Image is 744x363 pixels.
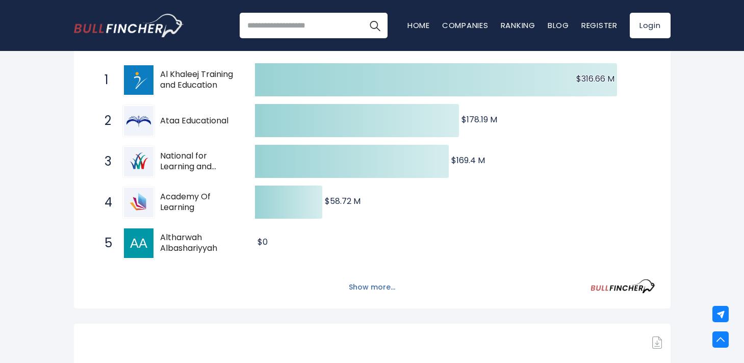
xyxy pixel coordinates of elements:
[160,69,237,91] span: Al Khaleej Training and Education
[160,192,237,213] span: Academy Of Learning
[451,154,485,166] text: $169.4 M
[343,279,401,296] button: Show more...
[548,20,569,31] a: Blog
[461,114,497,125] text: $178.19 M
[74,14,184,37] img: Bullfincher logo
[74,14,184,37] a: Go to homepage
[160,151,237,172] span: National for Learning and Education
[442,20,489,31] a: Companies
[258,236,268,248] text: $0
[124,65,153,95] img: Al Khaleej Training and Education
[99,235,110,252] span: 5
[325,195,361,207] text: $58.72 M
[576,73,614,85] text: $316.66 M
[124,188,153,217] img: Academy Of Learning
[99,153,110,170] span: 3
[581,20,618,31] a: Register
[160,116,237,126] span: Ataa Educational
[407,20,430,31] a: Home
[99,71,110,89] span: 1
[99,194,110,211] span: 4
[99,112,110,129] span: 2
[124,228,153,258] img: Altharwah Albashariyyah
[160,232,237,254] span: Altharwah Albashariyyah
[124,147,153,176] img: National for Learning and Education
[501,20,535,31] a: Ranking
[124,106,153,136] img: Ataa Educational
[630,13,671,38] a: Login
[362,13,388,38] button: Search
